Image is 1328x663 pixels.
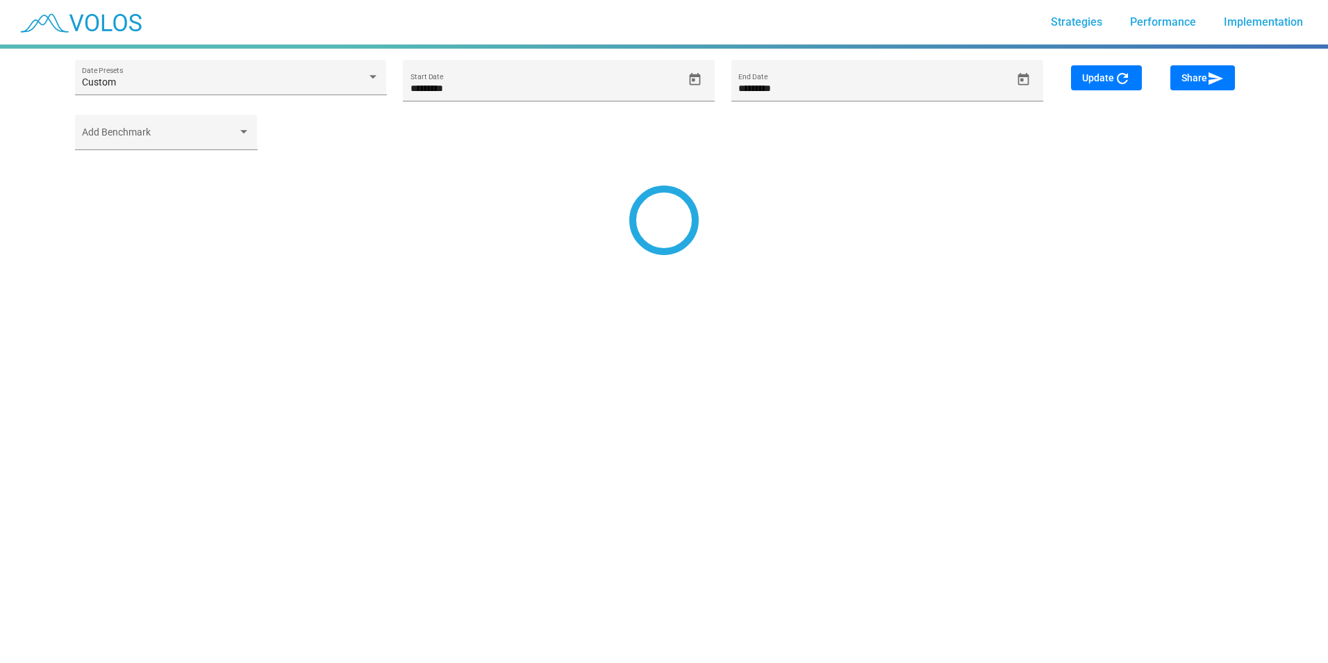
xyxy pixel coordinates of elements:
a: Performance [1119,10,1207,35]
span: Custom [82,76,116,88]
mat-icon: refresh [1114,70,1131,87]
span: Implementation [1224,15,1303,28]
mat-icon: send [1207,70,1224,87]
span: Strategies [1051,15,1102,28]
span: Share [1181,72,1224,83]
a: Implementation [1213,10,1314,35]
a: Strategies [1040,10,1113,35]
span: Performance [1130,15,1196,28]
button: Update [1071,65,1142,90]
button: Share [1170,65,1235,90]
span: Update [1082,72,1131,83]
button: Open calendar [1011,67,1036,92]
button: Open calendar [683,67,707,92]
img: blue_transparent.png [11,5,149,40]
